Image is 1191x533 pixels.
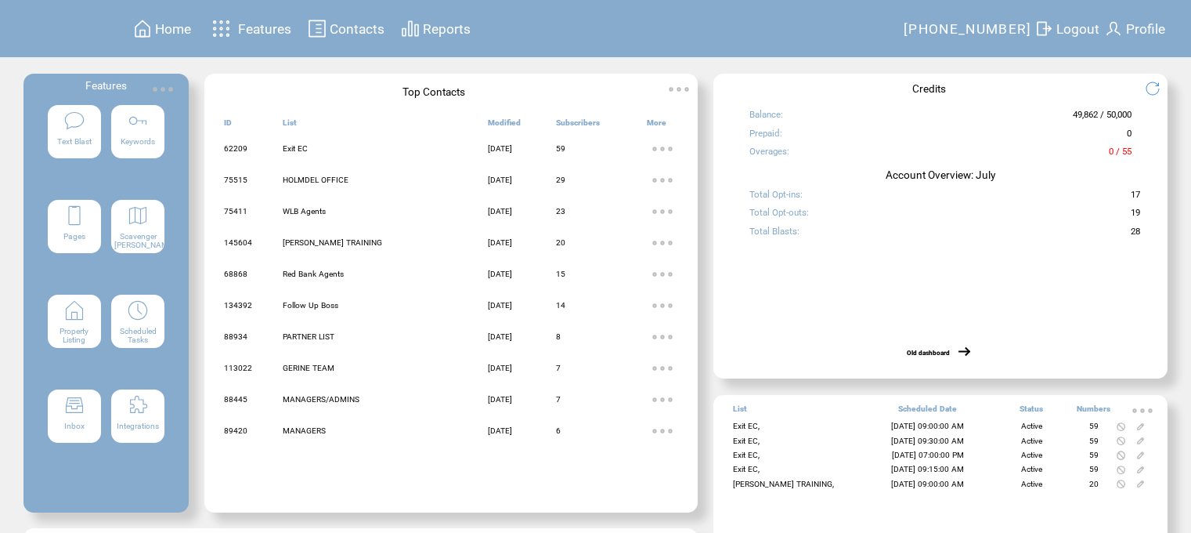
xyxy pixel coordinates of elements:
[283,426,326,435] span: MANAGERS
[891,437,964,445] span: [DATE] 09:30:00 AM
[1021,451,1042,459] span: Active
[647,384,678,415] img: ellypsis.svg
[111,295,164,379] a: Scheduled Tasks
[647,353,678,384] img: ellypsis.svg
[488,301,512,310] span: [DATE]
[48,295,101,379] a: Property Listing
[556,395,561,404] span: 7
[1073,109,1131,127] span: 49,862 / 50,000
[63,394,85,416] img: inbox.svg
[488,332,512,341] span: [DATE]
[133,19,152,38] img: home.svg
[891,465,964,473] span: [DATE] 09:15:00 AM
[1136,437,1145,445] img: edit.svg
[1102,16,1168,41] a: Profile
[647,259,678,290] img: ellypsis.svg
[63,205,85,227] img: landing-pages.svg
[330,21,384,37] span: Contacts
[647,415,678,447] img: ellypsis.svg
[305,16,387,41] a: Contacts
[1032,16,1102,41] a: Logout
[1089,451,1099,459] span: 59
[1089,465,1099,473] span: 59
[1089,422,1099,430] span: 59
[224,118,232,134] span: ID
[749,207,809,225] span: Total Opt-outs:
[912,82,946,95] span: Credits
[647,165,678,196] img: ellypsis.svg
[647,290,678,321] img: ellypsis.svg
[127,205,149,227] img: scavenger.svg
[556,207,565,216] span: 23
[749,128,782,146] span: Prepaid:
[224,332,247,341] span: 88934
[283,270,344,278] span: Red Bank Agents
[48,105,101,190] a: Text Blast
[401,19,420,38] img: chart.svg
[647,196,678,227] img: ellypsis.svg
[238,21,291,37] span: Features
[283,395,359,404] span: MANAGERS/ADMINS
[556,364,561,372] span: 7
[733,437,760,445] span: Exit EC,
[224,238,252,247] span: 145604
[1021,422,1042,430] span: Active
[556,270,565,278] span: 15
[48,390,101,474] a: Inbox
[120,327,157,344] span: Scheduled Tasks
[1117,466,1125,474] img: notallowed.svg
[1117,480,1125,488] img: notallowed.svg
[283,207,326,216] span: WLB Agents
[63,110,85,132] img: text-blast.svg
[886,169,995,181] span: Account Overview: July
[283,144,308,153] span: Exit EC
[556,176,565,184] span: 29
[131,16,193,41] a: Home
[1117,451,1125,459] img: notallowed.svg
[488,118,521,134] span: Modified
[224,426,247,435] span: 89420
[283,301,338,310] span: Follow Up Boss
[147,74,179,105] img: ellypsis.svg
[733,465,760,473] span: Exit EC,
[117,422,159,430] span: Integrations
[1131,189,1140,207] span: 17
[399,16,473,41] a: Reports
[1127,128,1131,146] span: 0
[556,301,565,310] span: 14
[1131,226,1140,244] span: 28
[647,227,678,259] img: ellypsis.svg
[1127,395,1158,426] img: ellypsis.svg
[423,21,471,37] span: Reports
[114,232,175,249] span: Scavenger [PERSON_NAME]
[733,480,834,488] span: [PERSON_NAME] TRAINING,
[1089,480,1099,488] span: 20
[488,364,512,372] span: [DATE]
[488,395,512,404] span: [DATE]
[488,270,512,278] span: [DATE]
[488,176,512,184] span: [DATE]
[208,16,235,42] img: features.svg
[1056,21,1099,37] span: Logout
[488,144,512,153] span: [DATE]
[663,74,695,105] img: ellypsis.svg
[1021,437,1042,445] span: Active
[647,118,666,134] span: More
[892,451,964,459] span: [DATE] 07:00:00 PM
[205,13,294,44] a: Features
[1131,207,1140,225] span: 19
[907,349,950,357] a: Old dashboard
[749,189,803,207] span: Total Opt-ins:
[1126,21,1165,37] span: Profile
[488,207,512,216] span: [DATE]
[1136,451,1145,459] img: edit.svg
[891,422,964,430] span: [DATE] 09:00:00 AM
[556,238,565,247] span: 20
[1117,437,1125,445] img: notallowed.svg
[283,176,348,184] span: HOLMDEL OFFICE
[283,118,297,134] span: List
[1104,19,1123,38] img: profile.svg
[1021,465,1042,473] span: Active
[308,19,327,38] img: contacts.svg
[488,426,512,435] span: [DATE]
